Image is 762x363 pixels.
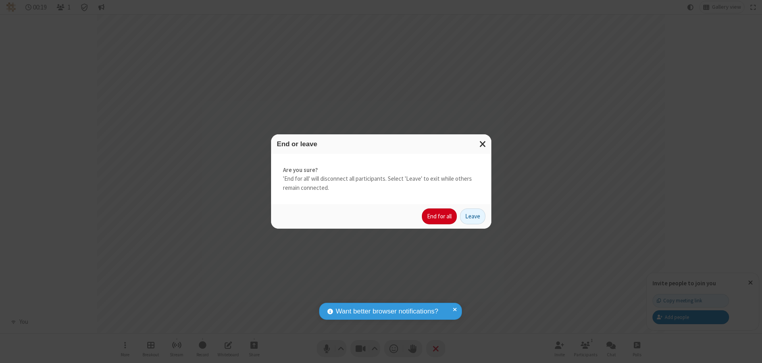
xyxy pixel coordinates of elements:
button: Close modal [475,134,491,154]
span: Want better browser notifications? [336,306,438,317]
button: Leave [460,208,485,224]
strong: Are you sure? [283,166,479,175]
div: 'End for all' will disconnect all participants. Select 'Leave' to exit while others remain connec... [271,154,491,204]
h3: End or leave [277,140,485,148]
button: End for all [422,208,457,224]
